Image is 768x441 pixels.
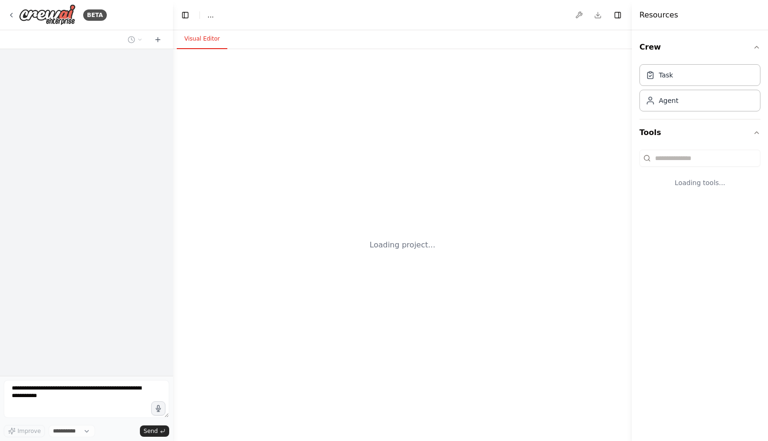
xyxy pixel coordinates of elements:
div: Crew [639,60,760,119]
span: ... [207,10,214,20]
button: Tools [639,119,760,146]
button: Visual Editor [177,29,227,49]
button: Send [140,425,169,437]
div: BETA [83,9,107,21]
button: Crew [639,34,760,60]
button: Click to speak your automation idea [151,401,165,416]
img: Logo [19,4,76,25]
div: Agent [659,96,678,105]
button: Start a new chat [150,34,165,45]
div: Loading tools... [639,170,760,195]
button: Hide left sidebar [179,8,192,22]
span: Improve [17,427,41,435]
span: Send [144,427,158,435]
nav: breadcrumb [207,10,214,20]
button: Hide right sidebar [611,8,624,22]
div: Loading project... [370,239,435,251]
h4: Resources [639,9,678,21]
button: Improve [4,425,45,437]
div: Task [659,70,673,80]
div: Tools [639,146,760,203]
button: Switch to previous chat [124,34,147,45]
